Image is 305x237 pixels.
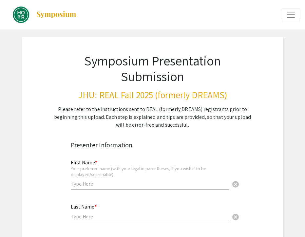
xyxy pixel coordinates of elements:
button: Expand or Collapse Menu [282,8,300,21]
h3: JHU: REAL Fall 2025 (formerly DREAMS) [54,89,252,100]
div: Presenter Information [71,140,235,150]
span: cancel [232,213,239,221]
h1: Symposium Presentation Submission [54,53,252,84]
button: Clear [229,177,242,191]
div: Please refer to the instructions sent to REAL (formerly DREAMS) registrants prior to beginning th... [54,105,252,129]
span: cancel [232,180,239,188]
input: Type Here [71,180,229,187]
button: Clear [229,210,242,223]
img: JHU: REAL Fall 2025 (formerly DREAMS) [13,7,29,23]
mat-label: Last Name [71,203,97,210]
mat-label: First Name [71,159,97,166]
iframe: Chat [5,208,28,232]
a: JHU: REAL Fall 2025 (formerly DREAMS) [5,7,77,23]
input: Type Here [71,213,229,220]
div: Your preferred name (with your legal in parentheses, if you wish it to be displayed/searchable) [71,166,229,177]
img: Symposium by ForagerOne [36,11,77,19]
